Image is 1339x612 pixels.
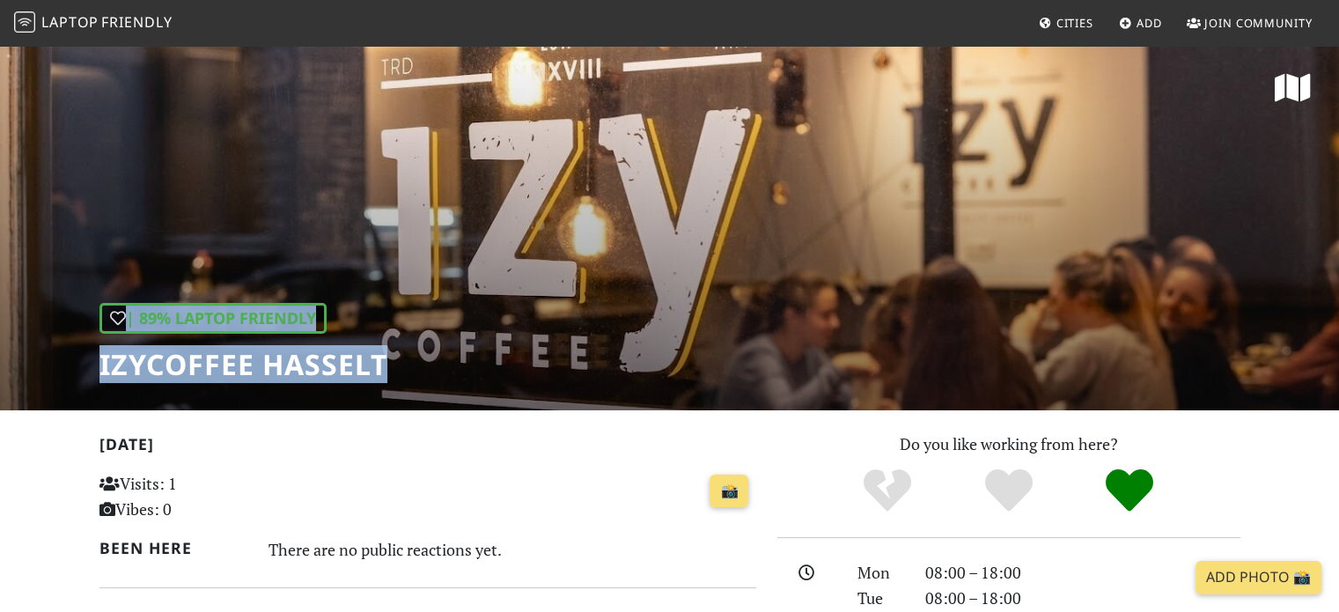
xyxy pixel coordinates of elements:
div: Yes [948,467,1070,515]
a: 📸 [710,475,748,508]
p: Do you like working from here? [777,431,1240,457]
a: Add [1112,7,1169,39]
div: Mon [847,560,914,586]
h1: IzyCoffee Hasselt [99,348,387,381]
div: | 89% Laptop Friendly [99,303,327,334]
div: 08:00 – 18:00 [915,586,1251,611]
a: LaptopFriendly LaptopFriendly [14,8,173,39]
h2: Been here [99,539,248,557]
div: Definitely! [1069,467,1190,515]
span: Add [1137,15,1162,31]
h2: [DATE] [99,435,756,461]
span: Laptop [41,12,99,32]
div: Tue [847,586,914,611]
a: Cities [1032,7,1100,39]
div: There are no public reactions yet. [269,535,756,564]
div: 08:00 – 18:00 [915,560,1251,586]
a: Join Community [1180,7,1320,39]
span: Friendly [101,12,172,32]
a: Add Photo 📸 [1196,561,1321,594]
img: LaptopFriendly [14,11,35,33]
p: Visits: 1 Vibes: 0 [99,471,305,522]
div: No [827,467,948,515]
span: Join Community [1204,15,1313,31]
span: Cities [1056,15,1093,31]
